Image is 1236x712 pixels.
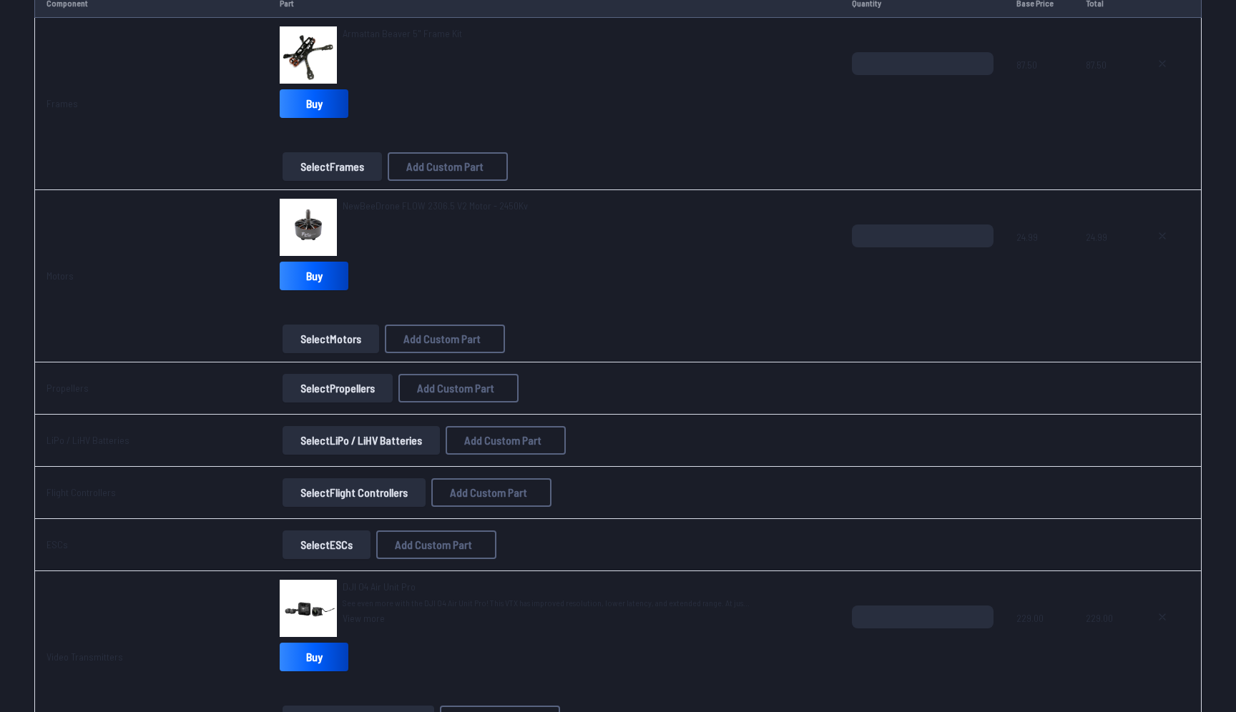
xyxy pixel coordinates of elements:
[343,26,462,41] a: Armattan Beaver 5" Frame Kit
[343,597,750,608] span: See even more with the DJI O4 Air Unit Pro! This VTX has improved resolution, lower latency, and ...
[283,325,379,353] button: SelectMotors
[280,89,348,118] a: Buy
[280,580,337,637] img: image
[46,270,74,282] a: Motors
[280,152,385,181] a: SelectFrames
[1016,605,1064,674] span: 229.00
[280,199,337,256] img: image
[343,580,750,594] a: DJI O4 Air Unit Pro
[46,651,123,663] a: Video Transmitters
[283,374,393,402] button: SelectPropellers
[283,152,382,181] button: SelectFrames
[343,611,750,626] a: View more
[280,426,443,455] a: SelectLiPo / LiHV Batteries
[280,262,348,290] a: Buy
[1086,605,1121,674] span: 229.00
[464,435,541,446] span: Add Custom Part
[431,478,551,507] button: Add Custom Part
[280,530,373,559] a: SelectESCs
[406,161,484,172] span: Add Custom Part
[343,199,528,213] a: NewBeeDrone FLOW 2306.5 V2 Motor - 2450Kv
[446,426,566,455] button: Add Custom Part
[385,325,505,353] button: Add Custom Part
[280,643,348,671] a: Buy
[376,530,496,559] button: Add Custom Part
[280,26,337,84] img: image
[46,97,78,109] a: Frames
[1086,52,1121,121] span: 87.50
[280,325,382,353] a: SelectMotors
[450,487,527,498] span: Add Custom Part
[403,333,481,345] span: Add Custom Part
[1016,224,1064,293] span: 24.99
[46,382,89,394] a: Propellers
[1016,52,1064,121] span: 87.50
[46,434,129,446] a: LiPo / LiHV Batteries
[343,199,528,212] span: NewBeeDrone FLOW 2306.5 V2 Motor - 2450Kv
[46,538,68,550] a: ESCs
[46,486,116,498] a: Flight Controllers
[388,152,508,181] button: Add Custom Part
[280,478,428,507] a: SelectFlight Controllers
[283,478,426,507] button: SelectFlight Controllers
[283,530,371,559] button: SelectESCs
[280,374,396,402] a: SelectPropellers
[343,580,416,593] span: DJI O4 Air Unit Pro
[1086,224,1121,293] span: 24.99
[343,27,462,39] span: Armattan Beaver 5" Frame Kit
[395,539,472,550] span: Add Custom Part
[417,382,494,394] span: Add Custom Part
[283,426,440,455] button: SelectLiPo / LiHV Batteries
[398,374,519,402] button: Add Custom Part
